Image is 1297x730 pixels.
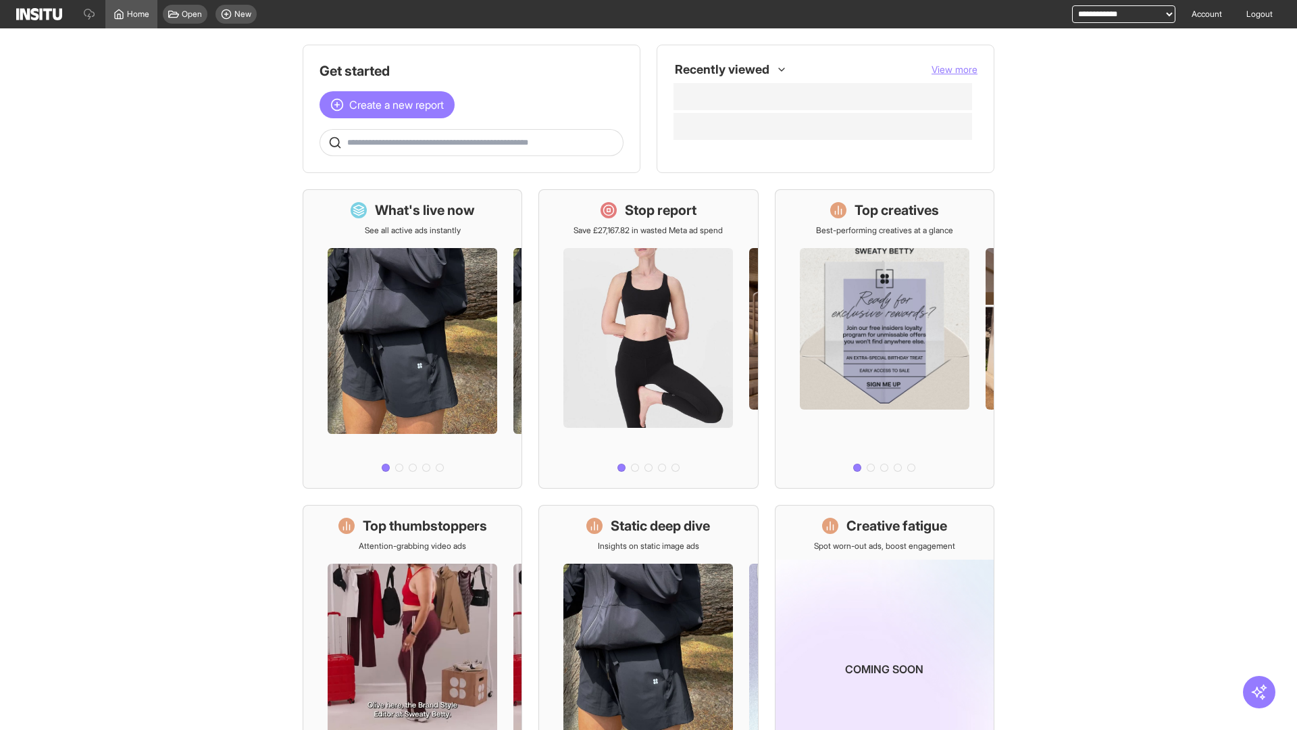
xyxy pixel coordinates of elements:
h1: Get started [320,62,624,80]
a: Top creativesBest-performing creatives at a glance [775,189,994,489]
h1: Top thumbstoppers [363,516,487,535]
h1: Top creatives [855,201,939,220]
a: What's live nowSee all active ads instantly [303,189,522,489]
h1: Stop report [625,201,696,220]
a: Stop reportSave £27,167.82 in wasted Meta ad spend [538,189,758,489]
p: Save £27,167.82 in wasted Meta ad spend [574,225,723,236]
span: View more [932,64,977,75]
h1: Static deep dive [611,516,710,535]
p: Best-performing creatives at a glance [816,225,953,236]
span: Home [127,9,149,20]
p: See all active ads instantly [365,225,461,236]
button: View more [932,63,977,76]
button: Create a new report [320,91,455,118]
h1: What's live now [375,201,475,220]
span: Create a new report [349,97,444,113]
p: Insights on static image ads [598,541,699,552]
span: New [234,9,251,20]
p: Attention-grabbing video ads [359,541,466,552]
span: Open [182,9,202,20]
img: Logo [16,8,62,20]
